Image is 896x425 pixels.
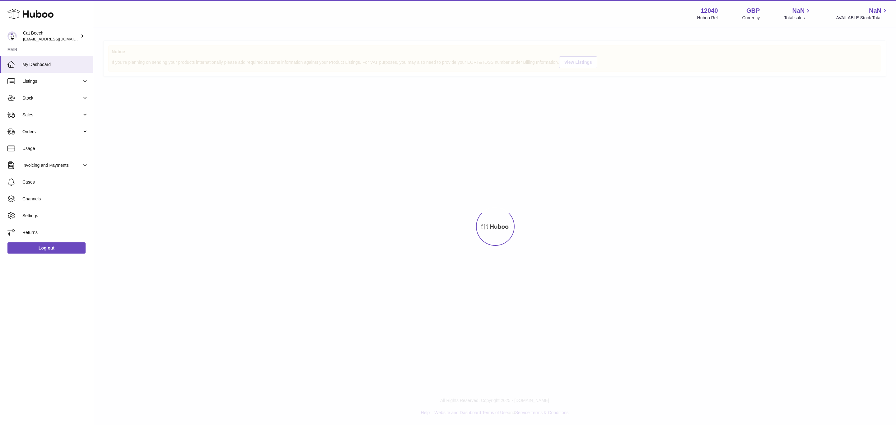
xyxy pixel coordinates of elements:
[7,242,86,254] a: Log out
[784,15,812,21] span: Total sales
[22,179,88,185] span: Cases
[22,213,88,219] span: Settings
[701,7,718,15] strong: 12040
[784,7,812,21] a: NaN Total sales
[836,15,889,21] span: AVAILABLE Stock Total
[697,15,718,21] div: Huboo Ref
[22,78,82,84] span: Listings
[22,146,88,152] span: Usage
[22,129,82,135] span: Orders
[22,95,82,101] span: Stock
[22,112,82,118] span: Sales
[22,162,82,168] span: Invoicing and Payments
[746,7,760,15] strong: GBP
[792,7,805,15] span: NaN
[22,230,88,236] span: Returns
[22,62,88,68] span: My Dashboard
[742,15,760,21] div: Currency
[23,36,91,41] span: [EMAIL_ADDRESS][DOMAIN_NAME]
[836,7,889,21] a: NaN AVAILABLE Stock Total
[22,196,88,202] span: Channels
[23,30,79,42] div: Cat Beech
[7,31,17,41] img: internalAdmin-12040@internal.huboo.com
[869,7,881,15] span: NaN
